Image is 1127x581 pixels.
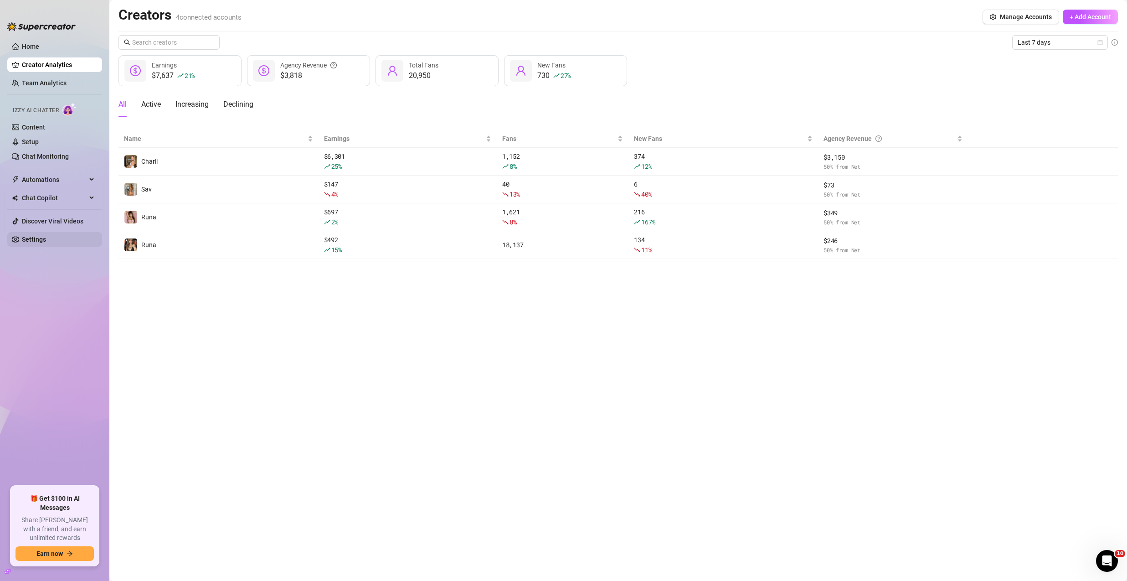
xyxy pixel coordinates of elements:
[387,65,398,76] span: user
[22,138,39,145] a: Setup
[324,163,330,170] span: rise
[634,219,640,225] span: rise
[22,57,95,72] a: Creator Analytics
[1097,40,1103,45] span: calendar
[124,39,130,46] span: search
[67,550,73,557] span: arrow-right
[124,239,137,251] img: Runa
[331,190,338,198] span: 4 %
[634,179,813,199] div: 6
[823,152,962,162] span: $ 3,150
[331,218,338,226] span: 2 %
[502,151,623,171] div: 1,152
[330,60,337,70] span: question-circle
[15,494,94,512] span: 🎁 Get $100 in AI Messages
[409,62,438,69] span: Total Fans
[1112,39,1118,46] span: info-circle
[22,43,39,50] a: Home
[497,130,628,148] th: Fans
[7,22,76,31] img: logo-BBDzfeDw.svg
[502,219,509,225] span: fall
[124,155,137,168] img: Charli
[823,236,962,246] span: $ 246
[324,134,484,144] span: Earnings
[331,245,342,254] span: 15 %
[823,190,962,199] span: 50 % from Net
[319,130,497,148] th: Earnings
[36,550,63,557] span: Earn now
[634,191,640,197] span: fall
[628,130,818,148] th: New Fans
[124,134,306,144] span: Name
[823,208,962,218] span: $ 349
[12,195,18,201] img: Chat Copilot
[634,134,805,144] span: New Fans
[875,134,882,144] span: question-circle
[118,6,242,24] h2: Creators
[22,153,69,160] a: Chat Monitoring
[641,162,652,171] span: 12 %
[22,236,46,243] a: Settings
[152,62,177,69] span: Earnings
[634,151,813,171] div: 374
[280,60,337,70] div: Agency Revenue
[22,172,87,187] span: Automations
[502,179,623,199] div: 40
[22,191,87,205] span: Chat Copilot
[324,151,491,171] div: $ 6,301
[823,180,962,190] span: $ 73
[561,71,571,80] span: 27 %
[502,191,509,197] span: fall
[141,213,156,221] span: Runa
[176,13,242,21] span: 4 connected accounts
[634,247,640,253] span: fall
[823,162,962,171] span: 50 % from Net
[641,190,652,198] span: 40 %
[515,65,526,76] span: user
[634,235,813,255] div: 134
[132,37,207,47] input: Search creators
[124,211,137,223] img: Runa
[1018,36,1102,49] span: Last 7 days
[553,73,560,79] span: rise
[634,163,640,170] span: rise
[324,191,330,197] span: fall
[509,162,516,171] span: 8 %
[1070,13,1111,21] span: + Add Account
[130,65,141,76] span: dollar-circle
[823,218,962,227] span: 50 % from Net
[223,99,253,110] div: Declining
[324,247,330,253] span: rise
[177,73,184,79] span: rise
[13,106,59,115] span: Izzy AI Chatter
[509,218,516,226] span: 8 %
[409,70,438,81] div: 20,950
[141,186,152,193] span: Sav
[280,70,337,81] span: $3,818
[258,65,269,76] span: dollar-circle
[324,235,491,255] div: $ 492
[62,103,77,116] img: AI Chatter
[141,99,161,110] div: Active
[141,158,158,165] span: Charli
[141,241,156,249] span: Runa
[22,79,67,87] a: Team Analytics
[22,124,45,131] a: Content
[1000,13,1052,21] span: Manage Accounts
[12,176,19,183] span: thunderbolt
[502,207,623,227] div: 1,621
[502,163,509,170] span: rise
[185,71,195,80] span: 21 %
[118,99,127,110] div: All
[124,183,137,196] img: Sav
[634,207,813,227] div: 216
[1096,550,1118,572] iframe: Intercom live chat
[641,218,655,226] span: 167 %
[537,62,566,69] span: New Fans
[22,218,83,225] a: Discover Viral Videos
[990,14,996,20] span: setting
[324,207,491,227] div: $ 697
[641,245,652,254] span: 11 %
[152,70,195,81] div: $7,637
[175,99,209,110] div: Increasing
